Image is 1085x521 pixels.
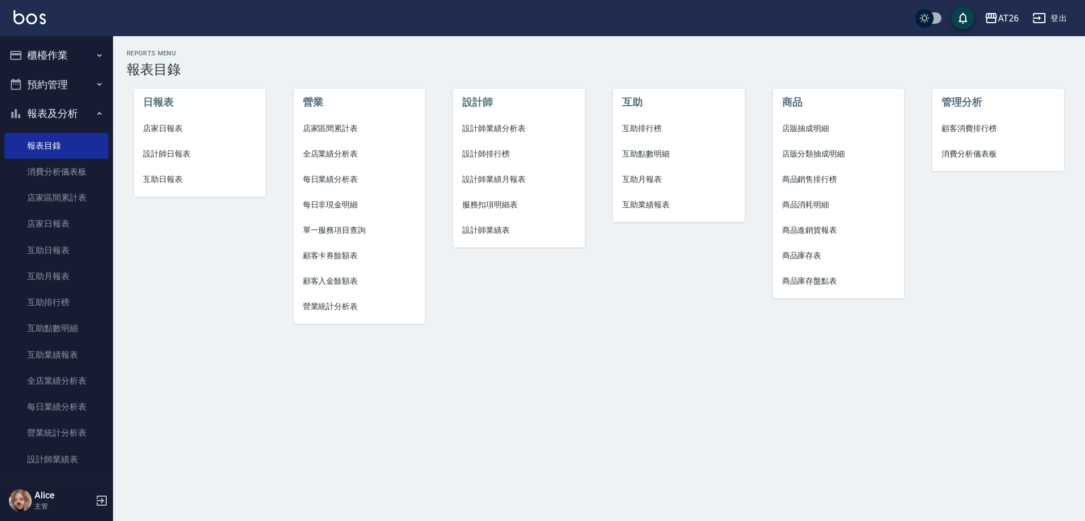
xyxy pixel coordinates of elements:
[782,224,896,236] span: 商品進銷貨報表
[134,141,266,167] a: 設計師日報表
[932,116,1064,141] a: 顧客消費排行榜
[5,446,108,472] a: 設計師業績表
[303,173,416,185] span: 每日業績分析表
[303,123,416,134] span: 店家區間累計表
[932,89,1064,116] li: 管理分析
[294,89,426,116] li: 營業
[462,123,576,134] span: 設計師業績分析表
[5,99,108,128] button: 報表及分析
[773,89,905,116] li: 商品
[453,192,585,218] a: 服務扣項明細表
[453,89,585,116] li: 設計師
[303,275,416,287] span: 顧客入金餘額表
[462,224,576,236] span: 設計師業績表
[294,116,426,141] a: 店家區間累計表
[5,237,108,263] a: 互助日報表
[952,7,974,29] button: save
[303,148,416,160] span: 全店業績分析表
[127,62,1071,77] h3: 報表目錄
[294,268,426,294] a: 顧客入金餘額表
[453,167,585,192] a: 設計師業績月報表
[453,116,585,141] a: 設計師業績分析表
[5,41,108,70] button: 櫃檯作業
[1028,8,1071,29] button: 登出
[782,123,896,134] span: 店販抽成明細
[613,167,745,192] a: 互助月報表
[5,211,108,237] a: 店家日報表
[5,133,108,159] a: 報表目錄
[782,173,896,185] span: 商品銷售排行榜
[622,148,736,160] span: 互助點數明細
[143,173,257,185] span: 互助日報表
[5,289,108,315] a: 互助排行榜
[34,501,92,511] p: 主管
[294,243,426,268] a: 顧客卡券餘額表
[453,218,585,243] a: 設計師業績表
[5,70,108,99] button: 預約管理
[773,167,905,192] a: 商品銷售排行榜
[941,148,1055,160] span: 消費分析儀表板
[773,192,905,218] a: 商品消耗明細
[980,7,1023,30] button: AT26
[622,173,736,185] span: 互助月報表
[773,218,905,243] a: 商品進銷貨報表
[932,141,1064,167] a: 消費分析儀表板
[134,167,266,192] a: 互助日報表
[5,315,108,341] a: 互助點數明細
[613,89,745,116] li: 互助
[998,11,1019,25] div: AT26
[127,50,1071,57] h2: Reports Menu
[5,472,108,498] a: 設計師日報表
[134,116,266,141] a: 店家日報表
[782,250,896,262] span: 商品庫存表
[782,199,896,211] span: 商品消耗明細
[773,141,905,167] a: 店販分類抽成明細
[5,159,108,185] a: 消費分析儀表板
[294,192,426,218] a: 每日非現金明細
[613,116,745,141] a: 互助排行榜
[773,243,905,268] a: 商品庫存表
[143,123,257,134] span: 店家日報表
[773,116,905,141] a: 店販抽成明細
[622,199,736,211] span: 互助業績報表
[303,199,416,211] span: 每日非現金明細
[782,148,896,160] span: 店販分類抽成明細
[294,141,426,167] a: 全店業績分析表
[622,123,736,134] span: 互助排行榜
[773,268,905,294] a: 商品庫存盤點表
[941,123,1055,134] span: 顧客消費排行榜
[5,368,108,394] a: 全店業績分析表
[613,141,745,167] a: 互助點數明細
[5,342,108,368] a: 互助業績報表
[5,394,108,420] a: 每日業績分析表
[303,301,416,312] span: 營業統計分析表
[613,192,745,218] a: 互助業績報表
[303,224,416,236] span: 單一服務項目查詢
[782,275,896,287] span: 商品庫存盤點表
[453,141,585,167] a: 設計師排行榜
[462,199,576,211] span: 服務扣項明細表
[294,167,426,192] a: 每日業績分析表
[14,10,46,24] img: Logo
[143,148,257,160] span: 設計師日報表
[134,89,266,116] li: 日報表
[303,250,416,262] span: 顧客卡券餘額表
[5,185,108,211] a: 店家區間累計表
[462,173,576,185] span: 設計師業績月報表
[462,148,576,160] span: 設計師排行榜
[5,420,108,446] a: 營業統計分析表
[34,490,92,501] h5: Alice
[5,263,108,289] a: 互助月報表
[294,294,426,319] a: 營業統計分析表
[9,489,32,512] img: Person
[294,218,426,243] a: 單一服務項目查詢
